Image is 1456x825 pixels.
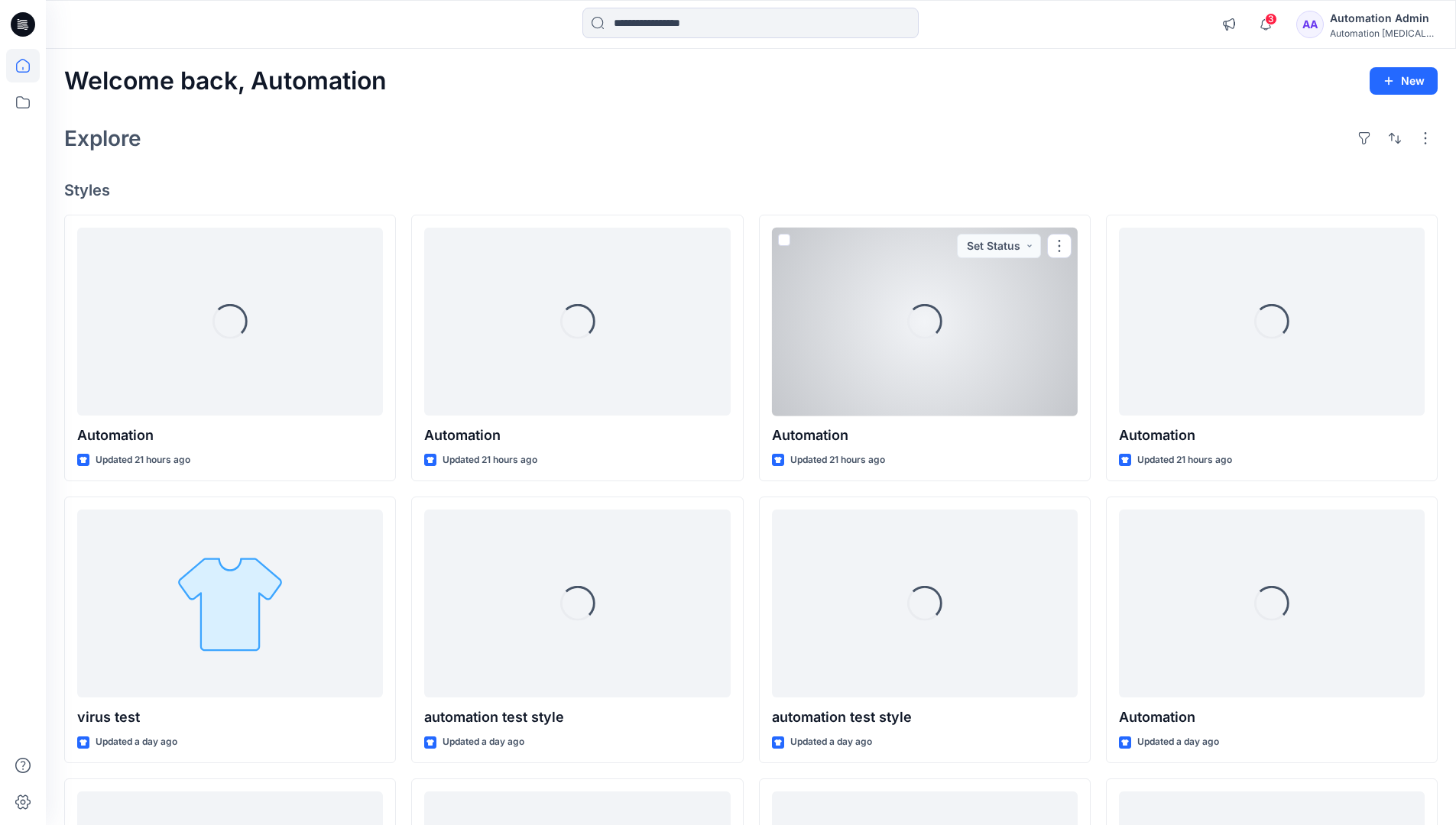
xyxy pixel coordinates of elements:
div: Automation Admin [1330,9,1437,27]
p: Automation [77,425,383,446]
div: Automation [MEDICAL_DATA]... [1330,27,1437,39]
div: AA [1296,11,1324,38]
p: Automation [1119,425,1425,446]
p: Updated a day ago [1137,734,1219,750]
span: 3 [1265,13,1277,25]
p: Automation [772,425,1078,446]
p: virus test [77,707,383,728]
p: Automation [1119,707,1425,728]
p: Updated 21 hours ago [96,452,190,468]
h2: Welcome back, Automation [64,67,387,95]
h2: Explore [64,126,141,150]
a: virus test [77,510,383,698]
p: Updated 21 hours ago [790,452,885,468]
p: Updated a day ago [790,734,872,750]
p: Updated 21 hours ago [1137,452,1232,468]
p: Updated a day ago [96,734,177,750]
button: New [1370,67,1438,95]
p: Updated 21 hours ago [443,452,537,468]
p: automation test style [772,707,1078,728]
p: Updated a day ago [443,734,524,750]
p: Automation [424,425,730,446]
h4: Styles [64,181,1438,199]
p: automation test style [424,707,730,728]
